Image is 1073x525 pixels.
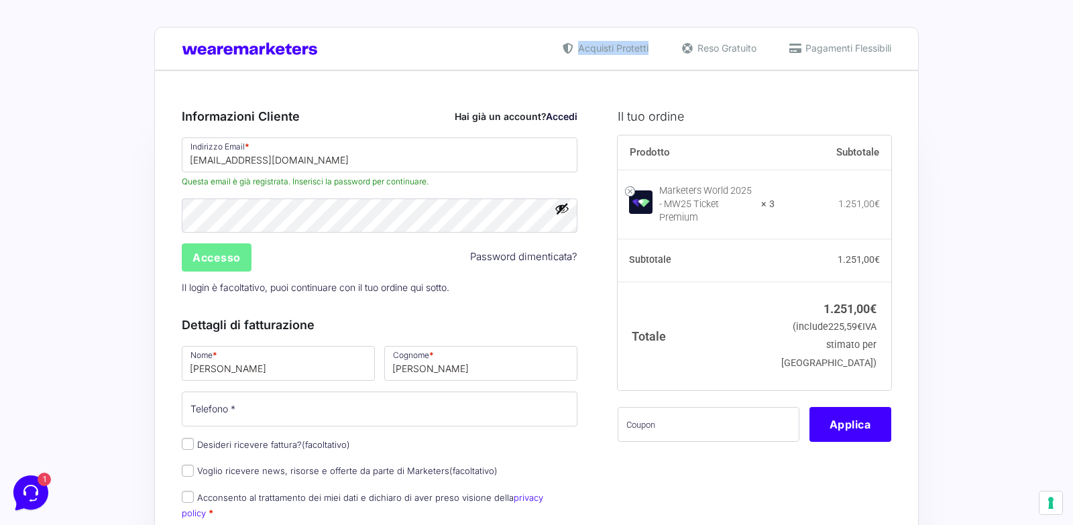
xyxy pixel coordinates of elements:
[182,492,543,518] label: Acconsento al trattamento dei miei dati e dichiaro di aver preso visione della
[629,190,653,214] img: Marketers World 2025 - MW25 Ticket Premium
[781,321,877,369] small: (include IVA stimato per [GEOGRAPHIC_DATA])
[233,113,247,126] span: 1
[182,465,498,476] label: Voglio ricevere news, risorse e offerte da parte di Marketers
[302,439,350,450] span: (facoltativo)
[177,274,582,301] p: Il login è facoltativo, puoi continuare con il tuo ordine qui sotto.
[802,41,891,55] span: Pagamenti Flessibili
[182,465,194,477] input: Voglio ricevere news, risorse e offerte da parte di Marketers(facoltativo)
[857,321,862,333] span: €
[870,302,877,316] span: €
[16,91,252,131] a: [PERSON_NAME]Ciao 🙂 Se hai qualche domanda siamo qui per aiutarti!6 mo ago1
[828,321,862,333] span: 225,59
[134,400,144,410] span: 1
[21,137,247,164] button: Start a Conversation
[217,75,247,86] a: See all
[618,239,775,282] th: Subtotale
[11,402,93,432] button: Home
[182,243,251,272] input: Accesso
[182,491,194,503] input: Acconsento al trattamento dei miei dati e dichiaro di aver preso visione dellaprivacy policy
[182,176,577,188] span: Questa email è già registrata. Inserisci la password per continuare.
[618,107,891,125] h3: Il tuo ordine
[11,473,51,513] iframe: Customerly Messenger Launcher
[449,465,498,476] span: (facoltativo)
[167,190,247,201] a: Open Help Center
[93,402,176,432] button: 1Messages
[182,137,577,172] input: Indirizzo Email *
[575,41,648,55] span: Acquisti Protetti
[40,420,63,432] p: Home
[761,198,775,211] strong: × 3
[809,407,891,442] button: Applica
[470,249,577,265] a: Password dimenticata?
[618,407,799,442] input: Coupon
[838,198,880,209] bdi: 1.251,00
[56,113,204,126] p: Ciao 🙂 Se hai qualche domanda siamo qui per aiutarti!
[618,282,775,390] th: Totale
[659,184,753,225] div: Marketers World 2025 - MW25 Ticket Premium
[56,97,204,110] span: [PERSON_NAME]
[546,111,577,122] a: Accedi
[208,420,225,432] p: Help
[182,316,577,334] h3: Dettagli di fatturazione
[824,302,877,316] bdi: 1.251,00
[21,75,109,86] span: Your Conversations
[115,420,154,432] p: Messages
[182,392,577,426] input: Telefono *
[182,346,375,381] input: Nome *
[212,97,247,109] p: 6 mo ago
[775,135,891,170] th: Subtotale
[1039,491,1062,514] button: Le tue preferenze relative al consenso per le tecnologie di tracciamento
[175,402,258,432] button: Help
[874,198,880,209] span: €
[21,98,48,125] img: dark
[182,107,577,125] h3: Informazioni Cliente
[97,145,188,156] span: Start a Conversation
[21,190,91,201] span: Find an Answer
[874,254,880,265] span: €
[555,201,569,216] button: Mostra password
[694,41,756,55] span: Reso Gratuito
[384,346,577,381] input: Cognome *
[838,254,880,265] bdi: 1.251,00
[11,11,225,54] h2: Hello from Marketers 👋
[455,109,577,123] div: Hai già un account?
[30,219,219,233] input: Search for an Article...
[618,135,775,170] th: Prodotto
[182,438,194,450] input: Desideri ricevere fattura?(facoltativo)
[182,439,350,450] label: Desideri ricevere fattura?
